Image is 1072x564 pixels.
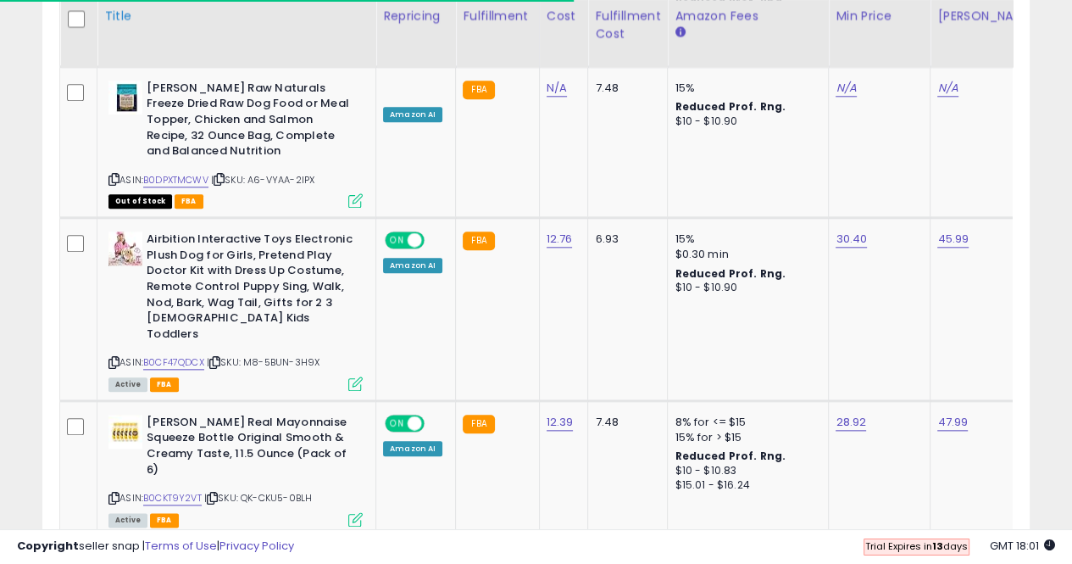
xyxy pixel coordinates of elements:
small: FBA [463,232,494,250]
div: Amazon AI [383,258,442,273]
small: FBA [463,415,494,433]
a: Terms of Use [145,538,217,554]
div: 15% [675,81,815,96]
span: | SKU: QK-CKU5-0BLH [204,491,312,505]
div: 7.48 [595,415,654,430]
span: ON [386,233,408,248]
div: [PERSON_NAME] [937,8,1038,25]
div: ASIN: [108,81,363,206]
div: seller snap | | [17,539,294,555]
a: N/A [937,80,958,97]
div: Repricing [383,8,448,25]
a: N/A [547,80,567,97]
b: Reduced Prof. Rng. [675,449,786,463]
img: 51M8CjwyWGL._SL40_.jpg [108,232,142,265]
div: $0.30 min [675,247,815,262]
span: | SKU: A6-VYAA-2IPX [211,173,314,187]
span: OFF [422,416,449,431]
span: 2025-10-11 18:01 GMT [990,538,1055,554]
div: 15% for > $15 [675,430,815,445]
a: 45.99 [937,231,969,248]
strong: Copyright [17,538,79,554]
a: 47.99 [937,414,968,431]
div: Fulfillment Cost [595,8,660,43]
div: Cost [547,8,581,25]
b: 13 [932,539,943,553]
span: FBA [175,194,203,209]
div: 6.93 [595,232,654,247]
a: 12.76 [547,231,573,248]
span: ON [386,416,408,431]
small: FBA [463,81,494,99]
small: Amazon Fees. [675,25,685,41]
span: All listings that are currently out of stock and unavailable for purchase on Amazon [108,194,172,209]
a: Privacy Policy [219,538,294,554]
div: $10 - $10.90 [675,281,815,295]
a: N/A [836,80,856,97]
div: $10 - $10.83 [675,464,815,478]
span: All listings currently available for purchase on Amazon [108,513,147,528]
div: Amazon AI [383,107,442,122]
div: Fulfillment [463,8,531,25]
a: B0CF47QDCX [143,355,204,370]
a: 30.40 [836,231,867,248]
a: B0DPXTMCWV [143,173,208,187]
b: [PERSON_NAME] Real Mayonnaise Squeeze Bottle Original Smooth & Creamy Taste, 11.5 Ounce (Pack of 6) [147,415,353,482]
a: 12.39 [547,414,574,431]
div: $10 - $10.90 [675,114,815,129]
b: Airbition Interactive Toys Electronic Plush Dog for Girls, Pretend Play Doctor Kit with Dress Up ... [147,232,353,346]
span: FBA [150,513,179,528]
b: Reduced Prof. Rng. [675,99,786,114]
span: | SKU: M8-5BUN-3H9X [207,355,319,369]
span: OFF [422,233,449,248]
img: 41m+So-f9xL._SL40_.jpg [108,81,142,114]
b: Reduced Prof. Rng. [675,266,786,281]
span: Trial Expires in days [865,539,968,553]
div: Title [104,8,369,25]
a: B0CKT9Y2VT [143,491,202,505]
div: 7.48 [595,81,654,96]
div: $15.01 - $16.24 [675,478,815,493]
div: ASIN: [108,232,363,389]
div: Amazon Fees [675,8,821,25]
div: Min Price [836,8,923,25]
div: 15% [675,232,815,247]
img: 41tfrJ2pHVL._SL40_.jpg [108,415,142,449]
a: 28.92 [836,414,866,431]
span: FBA [150,377,179,392]
div: Amazon AI [383,441,442,456]
span: All listings currently available for purchase on Amazon [108,377,147,392]
div: 8% for <= $15 [675,415,815,430]
b: [PERSON_NAME] Raw Naturals Freeze Dried Raw Dog Food or Meal Topper, Chicken and Salmon Recipe, 3... [147,81,353,164]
